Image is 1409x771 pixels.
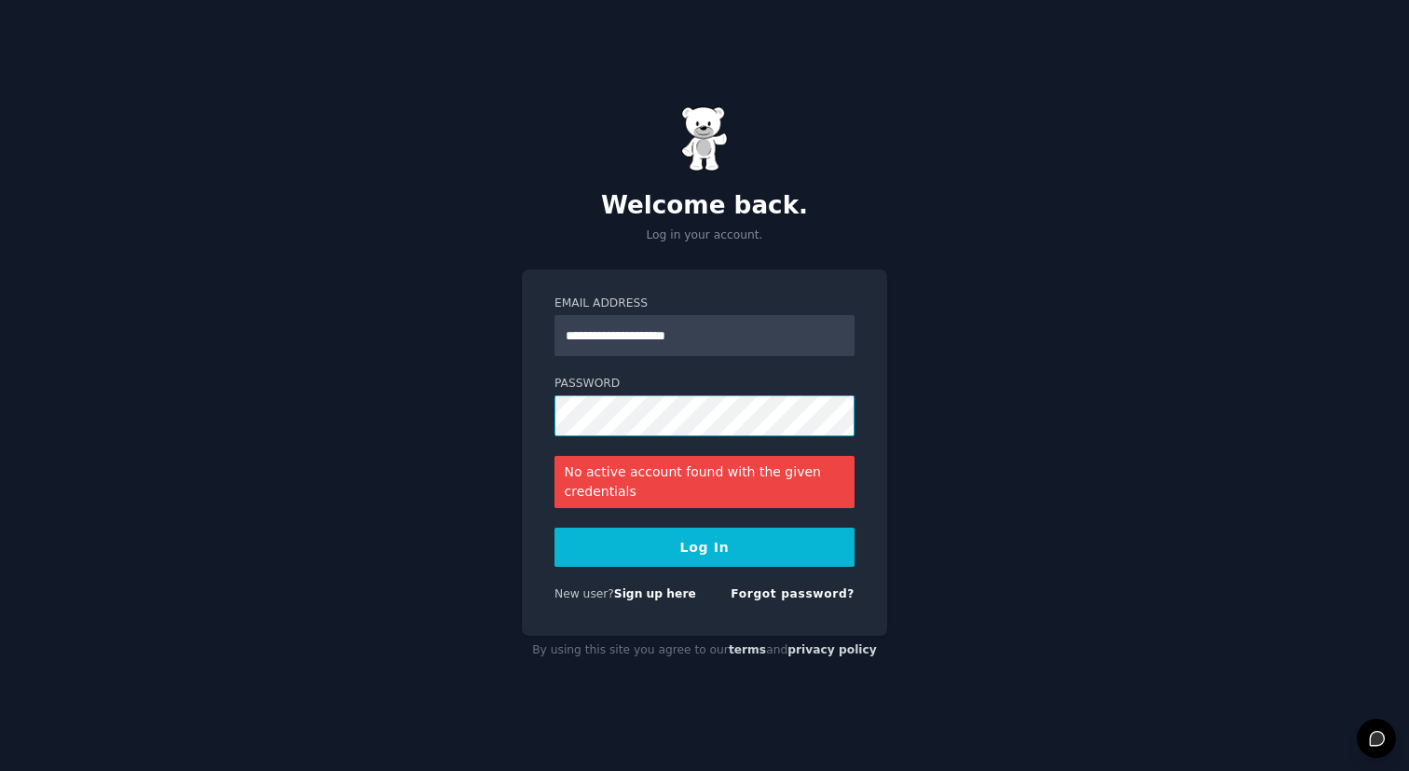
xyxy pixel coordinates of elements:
[554,296,855,312] label: Email Address
[522,636,887,666] div: By using this site you agree to our and
[614,587,696,600] a: Sign up here
[522,191,887,221] h2: Welcome back.
[522,227,887,244] p: Log in your account.
[554,587,614,600] span: New user?
[729,643,766,656] a: terms
[731,587,855,600] a: Forgot password?
[554,376,855,392] label: Password
[554,456,855,508] div: No active account found with the given credentials
[787,643,877,656] a: privacy policy
[681,106,728,172] img: Gummy Bear
[554,528,855,567] button: Log In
